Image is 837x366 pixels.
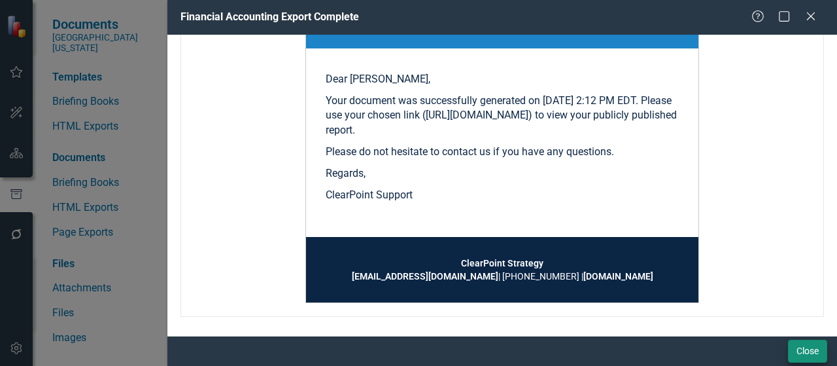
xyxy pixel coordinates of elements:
[326,166,679,181] p: Regards,
[326,145,679,160] p: Please do not hesitate to contact us if you have any questions.
[461,258,543,268] strong: ClearPoint Strategy
[583,271,653,282] a: [DOMAIN_NAME]
[788,340,827,363] button: Close
[352,271,498,282] a: [EMAIL_ADDRESS][DOMAIN_NAME]
[326,188,679,203] p: ClearPoint Support
[180,10,359,23] span: Financial Accounting Export Complete
[326,72,679,87] p: Dear [PERSON_NAME],
[326,94,679,139] p: Your document was successfully generated on [DATE] 2:12 PM EDT. Please use your chosen link ([URL...
[326,257,679,283] td: | [PHONE_NUMBER] |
